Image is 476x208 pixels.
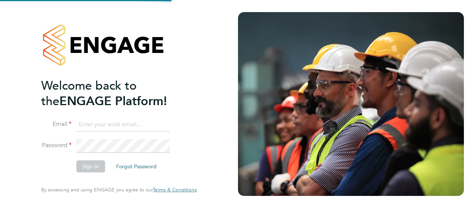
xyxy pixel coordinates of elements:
[76,118,170,132] input: Enter your work email...
[76,160,105,172] button: Sign In
[41,78,137,109] span: Welcome back to the
[110,160,163,172] button: Forgot Password
[41,186,196,193] span: By accessing and using ENGAGE you agree to our
[153,187,196,193] a: Terms & Conditions
[41,120,72,128] label: Email
[41,141,72,149] label: Password
[41,78,189,109] h2: ENGAGE Platform!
